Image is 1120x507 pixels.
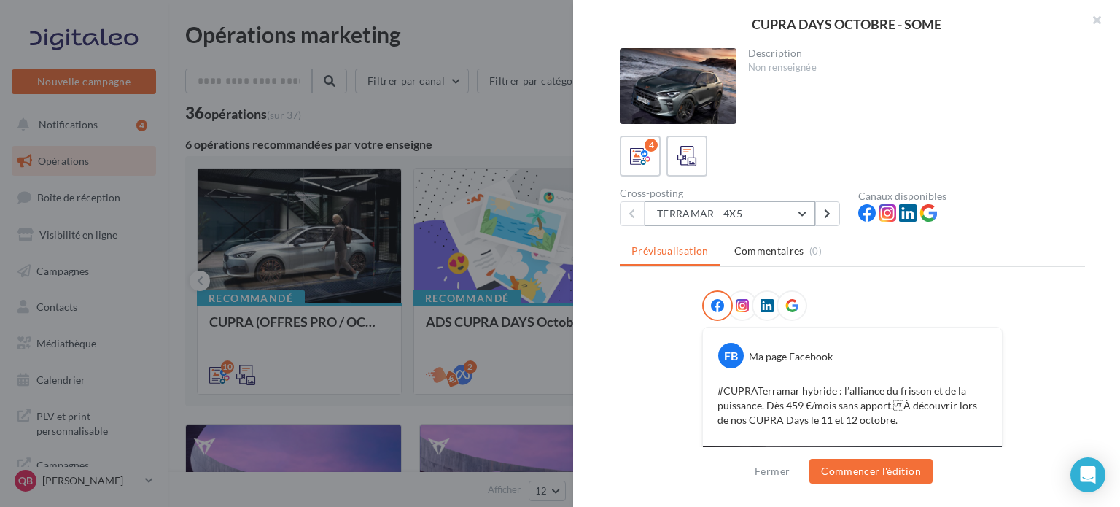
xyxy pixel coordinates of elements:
div: 4 [645,139,658,152]
button: Commencer l'édition [809,459,933,484]
button: Fermer [749,463,796,480]
div: Cross-posting [620,188,847,198]
span: Commentaires [734,244,804,258]
div: Open Intercom Messenger [1070,457,1105,492]
div: FB [718,343,744,368]
div: Ma page Facebook [749,349,833,364]
div: Canaux disponibles [858,191,1085,201]
div: Description [748,48,1074,58]
div: CUPRA DAYS OCTOBRE - SOME [596,18,1097,31]
div: Non renseignée [748,61,1074,74]
p: #CUPRATerramar hybride : l’alliance du frisson et de la puissance. Dès 459 €/mois sans apport. À ... [717,384,987,427]
button: TERRAMAR - 4X5 [645,201,815,226]
span: (0) [809,245,822,257]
